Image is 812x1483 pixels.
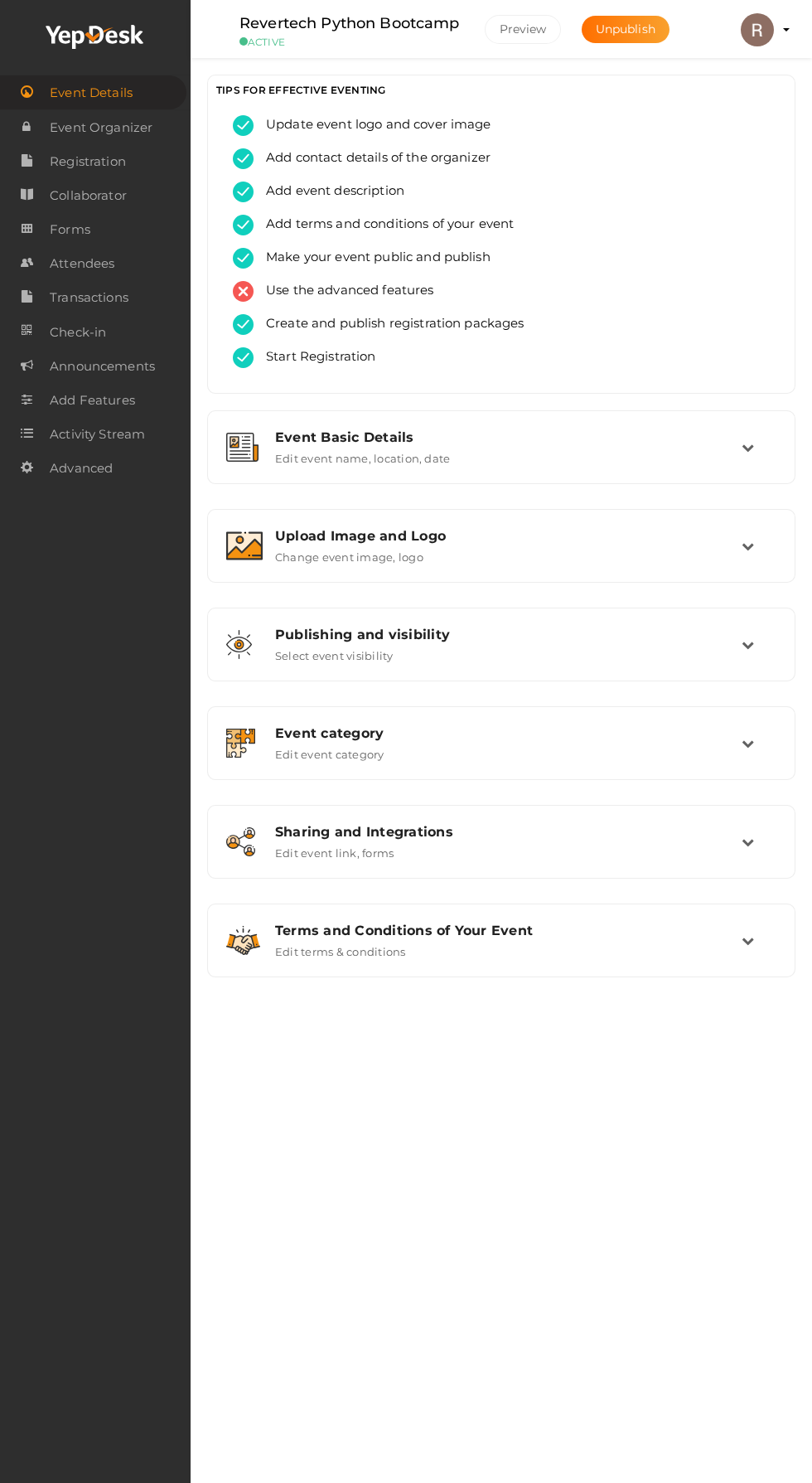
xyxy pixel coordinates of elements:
[216,650,786,666] a: Publishing and visibility Select event visibility
[254,314,524,335] span: Create and publish registration packages
[275,528,742,544] div: Upload Image and Logo
[254,248,491,269] span: Make your event public and publish
[741,13,774,46] img: ACg8ocK1IXjeUGWyc3PMIVOJUlgCGKZlH2uMoDsdyvXYNjgcwvKtCg=s100
[233,115,254,136] img: tick-success.svg
[226,433,259,462] img: event-details.svg
[50,247,114,280] span: Attendees
[226,729,255,758] img: category.svg
[254,182,404,202] span: Add event description
[216,84,786,96] h3: TIPS FOR EFFECTIVE EVENTING
[50,111,152,144] span: Event Organizer
[254,281,434,302] span: Use the advanced features
[226,531,263,560] img: image.svg
[275,840,394,860] label: Edit event link, forms
[216,453,786,468] a: Event Basic Details Edit event name, location, date
[226,926,260,955] img: handshake.svg
[50,145,126,178] span: Registration
[233,148,254,169] img: tick-success.svg
[596,22,655,36] span: Unpublish
[50,76,133,109] span: Event Details
[275,642,394,662] label: Select event visibility
[226,827,255,856] img: sharing.svg
[226,630,252,659] img: shared-vision.svg
[216,749,786,764] a: Event category Edit event category
[50,316,106,349] span: Check-in
[50,350,155,383] span: Announcements
[275,544,423,564] label: Change event image, logo
[233,215,254,235] img: tick-success.svg
[275,627,450,642] span: Publishing and visibility
[275,445,450,465] label: Edit event name, location, date
[50,179,127,212] span: Collaborator
[50,281,128,314] span: Transactions
[233,281,254,302] img: error.svg
[50,213,90,246] span: Forms
[254,215,514,235] span: Add terms and conditions of your event
[254,115,491,136] span: Update event logo and cover image
[239,12,460,36] label: Revertech Python Bootcamp
[275,741,384,761] label: Edit event category
[50,452,113,485] span: Advanced
[233,314,254,335] img: tick-success.svg
[275,429,742,445] div: Event Basic Details
[233,182,254,202] img: tick-success.svg
[50,384,135,417] span: Add Features
[216,847,786,863] a: Sharing and Integrations Edit event link, forms
[582,16,669,43] button: Unpublish
[254,347,376,368] span: Start Registration
[275,938,406,958] label: Edit terms & conditions
[216,946,786,962] a: Terms and Conditions of Your Event Edit terms & conditions
[50,418,145,451] span: Activity Stream
[275,824,742,840] div: Sharing and Integrations
[485,15,562,44] button: Preview
[239,36,460,48] small: ACTIVE
[216,551,786,567] a: Upload Image and Logo Change event image, logo
[254,148,491,169] span: Add contact details of the organizer
[233,248,254,269] img: tick-success.svg
[233,347,254,368] img: tick-success.svg
[275,725,742,741] div: Event category
[275,923,742,938] div: Terms and Conditions of Your Event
